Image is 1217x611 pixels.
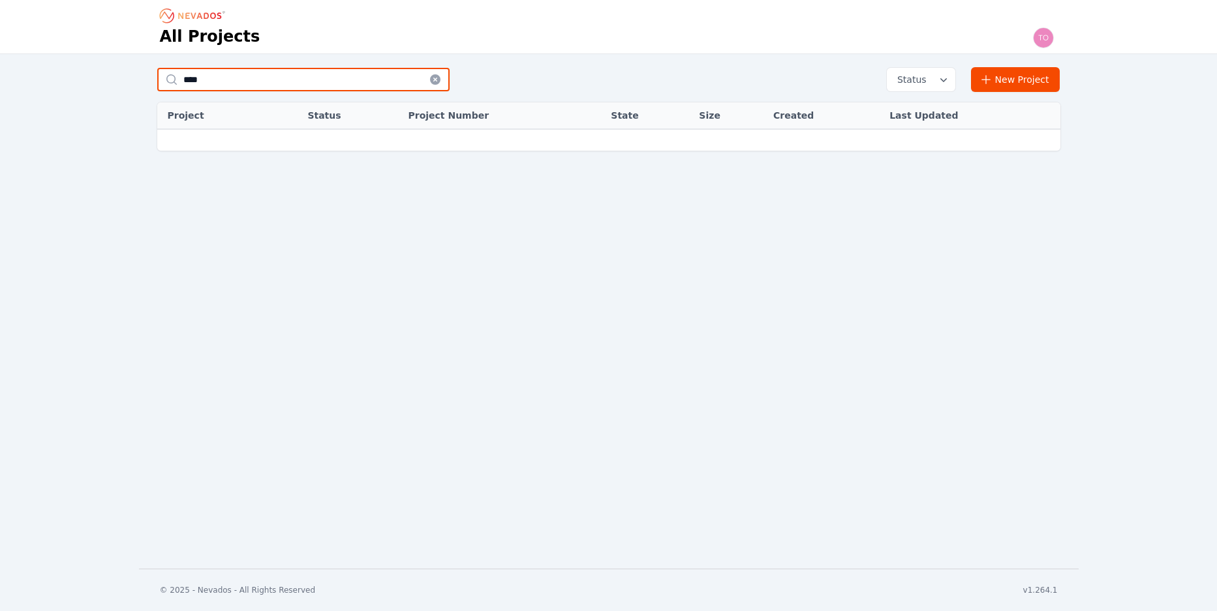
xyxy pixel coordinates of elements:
[604,102,692,129] th: State
[692,102,767,129] th: Size
[767,102,883,129] th: Created
[301,102,401,129] th: Status
[401,102,604,129] th: Project Number
[1023,585,1058,595] div: v1.264.1
[887,68,955,91] button: Status
[883,102,1060,129] th: Last Updated
[892,73,927,86] span: Status
[160,585,316,595] div: © 2025 - Nevados - All Rights Reserved
[157,102,273,129] th: Project
[160,26,260,47] h1: All Projects
[160,5,229,26] nav: Breadcrumb
[1033,27,1054,48] img: todd.padezanin@nevados.solar
[971,67,1060,92] a: New Project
